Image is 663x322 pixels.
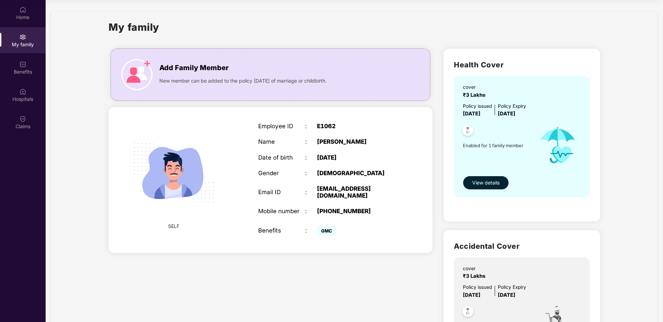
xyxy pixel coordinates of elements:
div: [EMAIL_ADDRESS][DOMAIN_NAME] [317,185,399,199]
div: : [305,189,317,196]
div: Policy Expiry [498,284,526,291]
span: View details [472,179,499,187]
img: svg+xml;base64,PHN2ZyB4bWxucz0iaHR0cDovL3d3dy53My5vcmcvMjAwMC9zdmciIHdpZHRoPSIyMjQiIGhlaWdodD0iMT... [124,123,223,222]
span: Enabled for 1 family member [463,142,532,149]
div: Date of birth [258,154,305,161]
h2: Health Cover [454,59,590,70]
div: cover [463,84,488,91]
div: Policy Expiry [498,103,526,110]
span: SELF [168,222,179,230]
img: icon [532,118,583,172]
span: [DATE] [498,292,515,298]
span: ₹3 Lakhs [463,92,488,98]
div: Email ID [258,189,305,196]
h2: Accidental Cover [454,240,590,252]
img: svg+xml;base64,PHN2ZyBpZD0iSG9tZSIgeG1sbnM9Imh0dHA6Ly93d3cudzMub3JnLzIwMDAvc3ZnIiB3aWR0aD0iMjAiIG... [19,6,26,13]
img: icon [121,59,152,90]
span: Add Family Member [159,63,228,73]
div: Policy issued [463,284,492,291]
img: svg+xml;base64,PHN2ZyB4bWxucz0iaHR0cDovL3d3dy53My5vcmcvMjAwMC9zdmciIHdpZHRoPSI0OC45NDMiIGhlaWdodD... [459,304,476,321]
div: : [305,154,317,161]
img: svg+xml;base64,PHN2ZyBpZD0iQmVuZWZpdHMiIHhtbG5zPSJodHRwOi8vd3d3LnczLm9yZy8yMDAwL3N2ZyIgd2lkdGg9Ij... [19,61,26,68]
div: Benefits [258,227,305,234]
div: : [305,123,317,130]
img: svg+xml;base64,PHN2ZyBpZD0iSG9zcGl0YWxzIiB4bWxucz0iaHR0cDovL3d3dy53My5vcmcvMjAwMC9zdmciIHdpZHRoPS... [19,88,26,95]
span: ₹3 Lakhs [463,273,488,279]
div: : [305,138,317,145]
span: New member can be added to the policy [DATE] of marriage or childbirth. [159,77,327,85]
div: Policy issued [463,103,492,110]
div: Gender [258,170,305,177]
img: svg+xml;base64,PHN2ZyB4bWxucz0iaHR0cDovL3d3dy53My5vcmcvMjAwMC9zdmciIHdpZHRoPSI0OC45NDMiIGhlaWdodD... [459,123,476,140]
img: svg+xml;base64,PHN2ZyB3aWR0aD0iMjAiIGhlaWdodD0iMjAiIHZpZXdCb3g9IjAgMCAyMCAyMCIgZmlsbD0ibm9uZSIgeG... [19,34,26,40]
div: cover [463,265,488,273]
button: View details [463,176,509,190]
span: [DATE] [463,292,480,298]
div: [PERSON_NAME] [317,138,399,145]
span: [DATE] [463,111,480,117]
img: svg+xml;base64,PHN2ZyBpZD0iQ2xhaW0iIHhtbG5zPSJodHRwOi8vd3d3LnczLm9yZy8yMDAwL3N2ZyIgd2lkdGg9IjIwIi... [19,115,26,122]
span: [DATE] [498,111,515,117]
div: [DEMOGRAPHIC_DATA] [317,170,399,177]
div: E1062 [317,123,399,130]
div: [PHONE_NUMBER] [317,208,399,215]
h1: My family [109,19,159,35]
div: Name [258,138,305,145]
div: [DATE] [317,154,399,161]
div: : [305,227,317,234]
div: Employee ID [258,123,305,130]
div: : [305,170,317,177]
span: GMC [317,226,336,236]
div: Mobile number [258,208,305,215]
div: : [305,208,317,215]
